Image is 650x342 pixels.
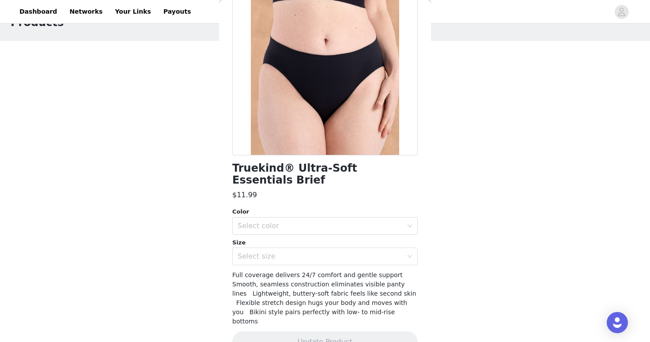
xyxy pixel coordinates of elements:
h1: Truekind® Ultra-Soft Essentials Brief [232,162,418,186]
div: Open Intercom Messenger [607,312,628,333]
i: icon: down [407,223,412,229]
span: Full coverage delivers 24/7 comfort and gentle support Smooth, seamless construction eliminates v... [232,271,416,325]
h3: $11.99 [232,190,257,200]
a: Dashboard [14,2,62,22]
div: Size [232,238,418,247]
div: avatar [617,5,626,19]
div: Color [232,207,418,216]
div: Select color [238,222,403,230]
a: Your Links [110,2,156,22]
a: Networks [64,2,108,22]
i: icon: down [407,254,412,260]
div: Select size [238,252,403,261]
a: Payouts [158,2,197,22]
